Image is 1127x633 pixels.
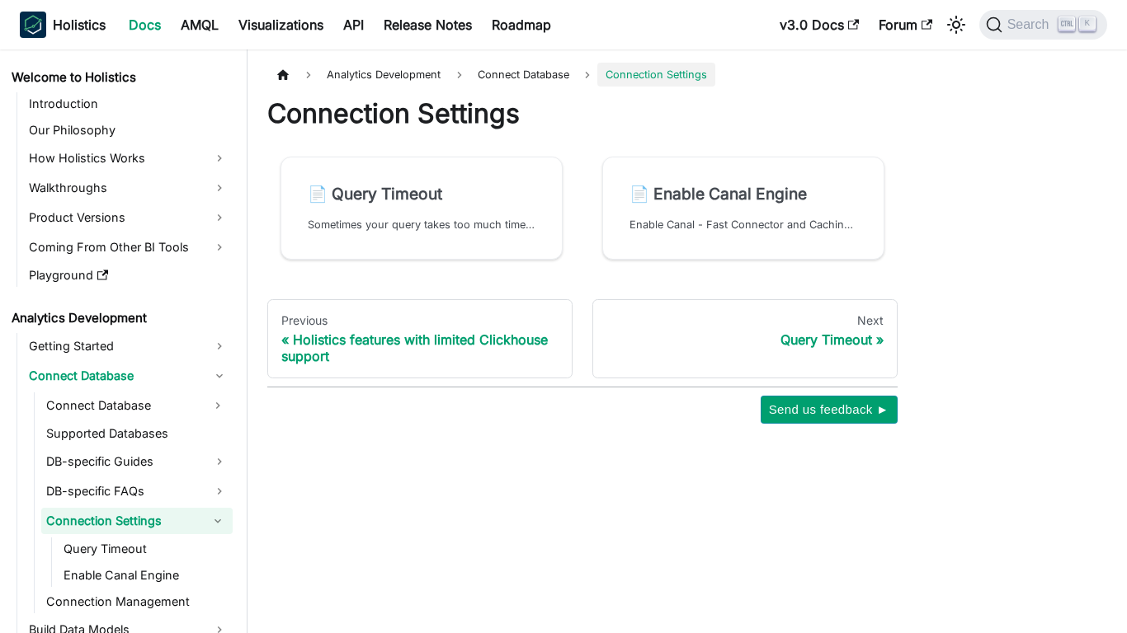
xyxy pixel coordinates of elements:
span: Connection Settings [597,63,715,87]
a: PreviousHolistics features with limited Clickhouse support [267,299,573,378]
a: 📄️ Query TimeoutSometimes your query takes too much time and resource. With this setting, you can... [281,157,563,260]
a: 📄️ Enable Canal EngineEnable Canal - Fast Connector and Caching Engine - for your Data Connection [602,157,884,260]
span: Search [1002,17,1059,32]
a: Visualizations [229,12,333,38]
a: Roadmap [482,12,561,38]
a: AMQL [171,12,229,38]
a: Analytics Development [7,307,233,330]
div: Query Timeout [606,331,884,348]
button: Collapse sidebar category 'Connection Settings' [203,508,233,534]
a: NextQuery Timeout [592,299,898,378]
p: Enable Canal - Fast Connector and Caching Engine - for your Data Connection [630,217,857,232]
b: Holistics [53,15,106,35]
img: Holistics [20,12,46,38]
nav: Docs pages [267,299,898,378]
a: Connection Settings [41,508,203,534]
div: Holistics features with limited Clickhouse support [281,331,559,364]
a: Release Notes [374,12,482,38]
h2: Enable Canal Engine [630,184,857,204]
h1: Connection Settings [267,97,898,130]
a: Getting Started [24,333,233,359]
a: DB-specific Guides [41,448,233,475]
kbd: K [1079,16,1096,31]
h2: Query Timeout [308,184,535,204]
a: Coming From Other BI Tools [24,234,233,260]
a: Query Timeout [59,537,233,560]
a: HolisticsHolistics [20,12,106,38]
div: Previous [281,313,559,328]
a: Connect Database [41,392,203,419]
a: Connection Management [41,590,233,613]
p: Sometimes your query takes too much time and resource. With this setting, you can set up a timeou... [308,217,535,232]
a: Enable Canal Engine [59,564,233,587]
a: Introduction [24,92,233,115]
div: Next [606,313,884,328]
a: Supported Databases [41,422,233,445]
a: API [333,12,374,38]
a: v3.0 Docs [770,12,869,38]
a: Home page [267,63,299,87]
button: Search (Ctrl+K) [979,10,1107,40]
a: DB-specific FAQs [41,478,233,504]
button: Switch between dark and light mode (currently light mode) [943,12,969,38]
nav: Breadcrumbs [267,63,898,87]
a: Our Philosophy [24,119,233,142]
a: Docs [119,12,171,38]
a: Walkthroughs [24,175,233,201]
a: Playground [24,264,233,287]
button: Send us feedback ► [761,396,898,424]
button: Expand sidebar category 'Connect Database' [203,392,233,419]
span: Connect Database [469,63,578,87]
a: Forum [869,12,942,38]
a: How Holistics Works [24,145,233,171]
a: Connect Database [24,363,233,389]
span: Send us feedback ► [769,399,889,420]
span: Analytics Development [318,63,449,87]
a: Product Versions [24,204,233,231]
a: Welcome to Holistics [7,66,233,89]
